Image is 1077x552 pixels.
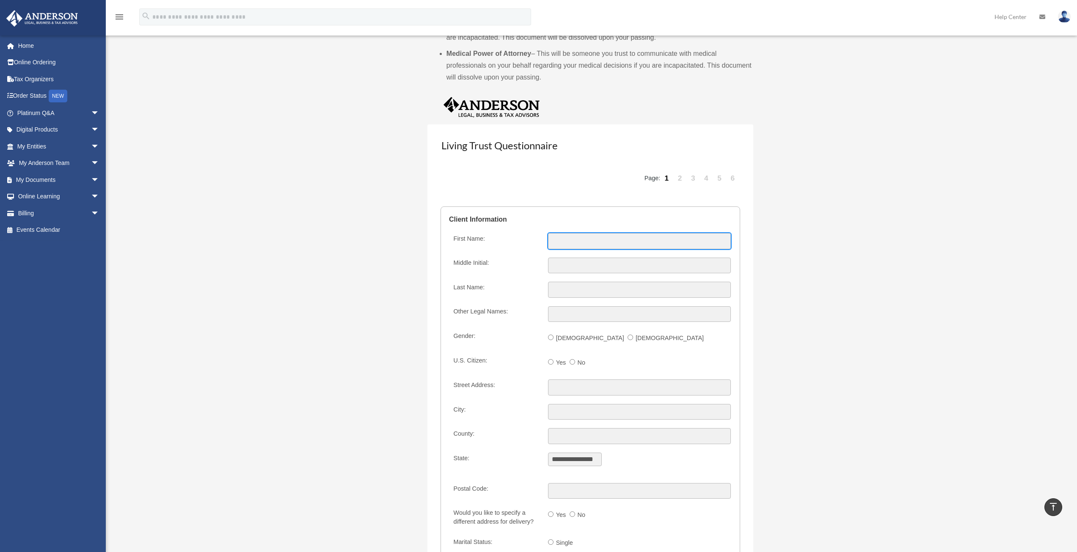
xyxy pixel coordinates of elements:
img: User Pic [1058,11,1071,23]
a: Online Learningarrow_drop_down [6,188,112,205]
a: Order StatusNEW [6,88,112,105]
a: My Anderson Teamarrow_drop_down [6,155,112,172]
a: Events Calendar [6,222,112,239]
i: search [141,11,151,21]
a: 6 [727,165,739,191]
li: – This will be someone you trust to communicate with medical professionals on your behalf regardi... [446,48,753,83]
div: NEW [49,90,67,102]
label: State: [450,453,541,475]
b: Medical Power of Attorney [446,50,531,57]
span: First Name: [454,235,485,242]
label: Postal Code: [450,483,541,499]
label: Last Name: [450,282,541,298]
a: 3 [687,165,699,191]
a: Billingarrow_drop_down [6,205,112,222]
span: Page: [645,175,661,182]
span: arrow_drop_down [91,171,108,189]
span: arrow_drop_down [91,104,108,122]
legend: Client Information [449,207,732,232]
label: Yes [554,356,570,370]
label: County: [450,428,541,444]
a: 4 [700,165,712,191]
span: arrow_drop_down [91,155,108,172]
a: 2 [674,165,686,191]
a: My Entitiesarrow_drop_down [6,138,112,155]
span: arrow_drop_down [91,188,108,206]
a: Online Ordering [6,54,112,71]
a: Platinum Q&Aarrow_drop_down [6,104,112,121]
a: My Documentsarrow_drop_down [6,171,112,188]
i: vertical_align_top [1048,502,1058,512]
a: Home [6,37,112,54]
label: Single [554,536,576,550]
span: arrow_drop_down [91,205,108,222]
label: No [575,356,589,370]
i: menu [114,12,124,22]
label: Other Legal Names: [450,306,541,322]
label: City: [450,404,541,420]
label: [DEMOGRAPHIC_DATA] [554,332,628,345]
a: 5 [714,165,726,191]
span: arrow_drop_down [91,121,108,139]
span: arrow_drop_down [91,138,108,155]
label: Street Address: [450,379,541,395]
a: 1 [661,165,673,191]
label: U.S. Citizen: [450,355,541,371]
a: vertical_align_top [1044,498,1062,516]
a: menu [114,15,124,22]
img: Anderson Advisors Platinum Portal [4,10,80,27]
a: Digital Productsarrow_drop_down [6,121,112,138]
a: Tax Organizers [6,71,112,88]
label: Yes [554,508,570,522]
label: Would you like to specify a different address for delivery? [450,507,541,528]
label: Middle Initial: [450,258,541,274]
label: No [575,508,589,522]
label: [DEMOGRAPHIC_DATA] [633,332,707,345]
h3: Living Trust Questionnaire [441,137,740,159]
label: Gender: [450,330,541,346]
